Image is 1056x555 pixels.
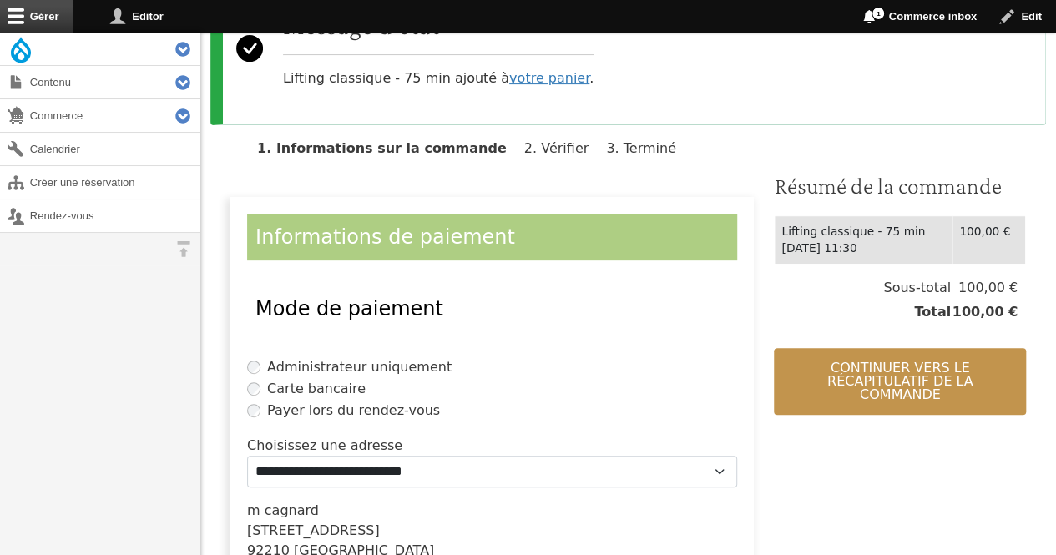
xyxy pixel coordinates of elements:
[267,401,440,421] label: Payer lors du rendez-vous
[951,302,1018,322] span: 100,00 €
[781,223,945,240] div: Lifting classique - 75 min
[267,357,452,377] label: Administrateur uniquement
[283,9,594,88] div: Lifting classique - 75 min ajouté à .
[951,278,1018,298] span: 100,00 €
[257,140,520,156] li: Informations sur la commande
[872,7,885,20] span: 1
[914,302,951,322] span: Total
[509,70,589,86] a: votre panier
[774,348,1026,415] button: Continuer vers le récapitulatif de la commande
[781,241,856,255] time: [DATE] 11:30
[883,278,951,298] span: Sous-total
[952,215,1026,264] td: 100,00 €
[265,502,319,518] span: cagnard
[606,140,690,156] li: Terminé
[524,140,602,156] li: Vérifier
[255,225,515,249] span: Informations de paiement
[267,379,366,399] label: Carte bancaire
[247,502,260,518] span: m
[247,522,380,538] span: [STREET_ADDRESS]
[255,297,443,320] span: Mode de paiement
[247,436,402,456] label: Choisissez une adresse
[167,233,200,265] button: Orientation horizontale
[774,172,1026,200] h3: Résumé de la commande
